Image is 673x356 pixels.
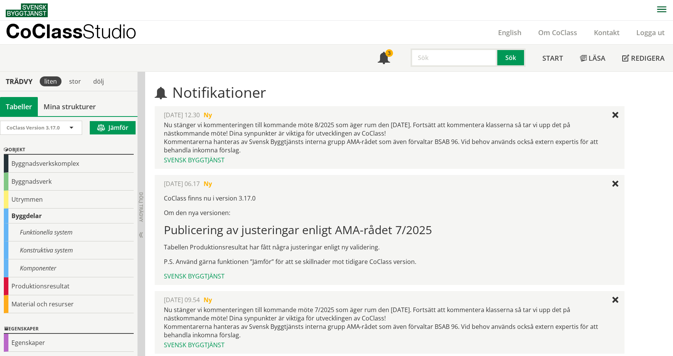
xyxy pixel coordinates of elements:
[530,28,586,37] a: Om CoClass
[164,121,615,154] div: Nu stänger vi kommenteringen till kommande möte 8/2025 som äger rum den [DATE]. Fortsätt att komm...
[4,277,134,295] div: Produktionsresultat
[204,296,212,304] span: Ny
[90,121,136,134] button: Jämför
[155,84,624,100] h1: Notifikationer
[6,3,48,17] img: Svensk Byggtjänst
[4,146,134,155] div: Objekt
[89,76,108,86] div: dölj
[589,53,605,63] span: Läsa
[38,97,102,116] a: Mina strukturer
[164,223,615,237] h1: Publicering av justeringar enligt AMA-rådet 7/2025
[385,49,393,57] div: 3
[4,334,134,352] div: Egenskaper
[164,156,615,164] div: Svensk Byggtjänst
[6,27,136,36] p: CoClass
[411,49,497,67] input: Sök
[369,45,398,71] a: 3
[497,49,526,67] button: Sök
[164,194,615,202] p: CoClass finns nu i version 3.17.0
[4,325,134,334] div: Egenskaper
[4,191,134,209] div: Utrymmen
[4,155,134,173] div: Byggnadsverkskomplex
[631,53,665,63] span: Redigera
[164,257,615,266] p: P.S. Använd gärna funktionen ”Jämför” för att se skillnader mot tidigare CoClass version.
[65,76,86,86] div: stor
[378,53,390,65] span: Notifikationer
[2,77,37,86] div: Trädvy
[542,53,563,63] span: Start
[164,296,200,304] span: [DATE] 09.54
[4,209,134,223] div: Byggdelar
[4,173,134,191] div: Byggnadsverk
[534,45,571,71] a: Start
[164,341,615,349] div: Svensk Byggtjänst
[4,259,134,277] div: Komponenter
[490,28,530,37] a: English
[138,192,144,222] span: Dölj trädvy
[4,223,134,241] div: Funktionella system
[6,21,153,44] a: CoClassStudio
[164,180,200,188] span: [DATE] 06.17
[204,180,212,188] span: Ny
[40,76,61,86] div: liten
[6,124,60,131] span: CoClass Version 3.17.0
[571,45,614,71] a: Läsa
[164,209,615,217] p: Om den nya versionen:
[164,272,615,280] div: Svensk Byggtjänst
[83,20,136,42] span: Studio
[586,28,628,37] a: Kontakt
[164,306,615,339] div: Nu stänger vi kommenteringen till kommande möte 7/2025 som äger rum den [DATE]. Fortsätt att komm...
[164,111,200,119] span: [DATE] 12.30
[4,295,134,313] div: Material och resurser
[614,45,673,71] a: Redigera
[204,111,212,119] span: Ny
[164,243,615,251] p: Tabellen Produktionsresultat har fått några justeringar enligt ny validering.
[628,28,673,37] a: Logga ut
[4,241,134,259] div: Konstruktiva system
